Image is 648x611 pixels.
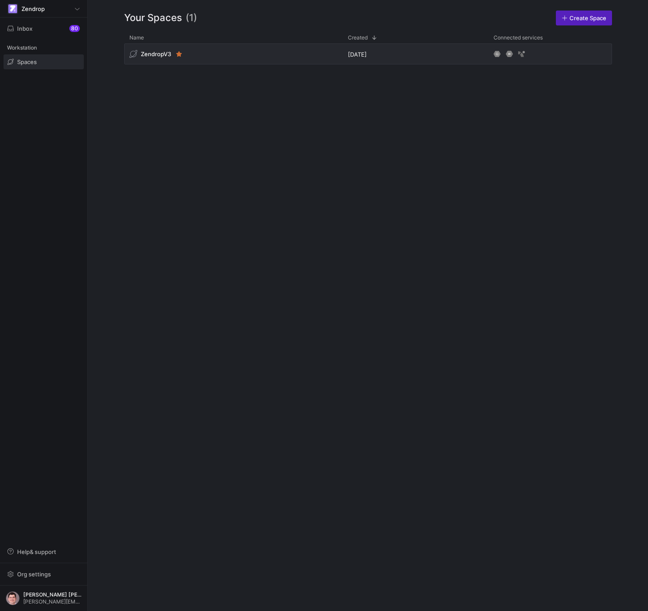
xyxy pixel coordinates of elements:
[8,4,17,13] img: https://storage.googleapis.com/y42-prod-data-exchange/images/qZXOSqkTtPuVcXVzF40oUlM07HVTwZXfPK0U...
[4,589,84,607] button: https://storage.googleapis.com/y42-prod-data-exchange/images/G2kHvxVlt02YItTmblwfhPy4mK5SfUxFU6Tr...
[141,50,171,57] span: ZendropV3
[23,599,82,605] span: [PERSON_NAME][EMAIL_ADDRESS][DOMAIN_NAME]
[4,54,84,69] a: Spaces
[348,51,367,58] span: [DATE]
[556,11,612,25] a: Create Space
[4,21,84,36] button: Inbox80
[17,58,37,65] span: Spaces
[17,548,56,555] span: Help & support
[21,5,45,12] span: Zendrop
[4,41,84,54] div: Workstation
[494,35,543,41] span: Connected services
[17,571,51,578] span: Org settings
[6,591,20,605] img: https://storage.googleapis.com/y42-prod-data-exchange/images/G2kHvxVlt02YItTmblwfhPy4mK5SfUxFU6Tr...
[23,592,82,598] span: [PERSON_NAME] [PERSON_NAME] [PERSON_NAME]
[4,572,84,579] a: Org settings
[4,544,84,559] button: Help& support
[348,35,368,41] span: Created
[124,43,612,68] div: Press SPACE to select this row.
[124,11,182,25] span: Your Spaces
[69,25,80,32] div: 80
[17,25,32,32] span: Inbox
[186,11,197,25] span: (1)
[129,35,144,41] span: Name
[569,14,606,21] span: Create Space
[4,567,84,582] button: Org settings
